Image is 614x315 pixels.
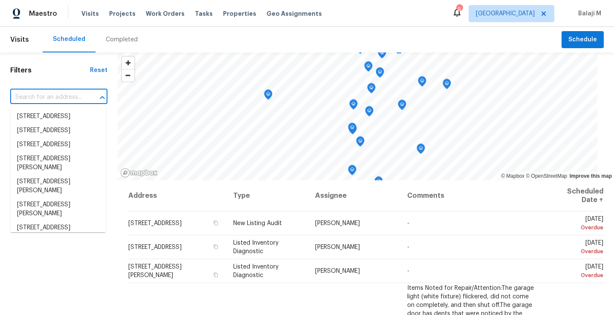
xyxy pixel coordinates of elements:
[233,240,278,254] span: Listed Inventory Diagnostic
[10,66,90,75] h1: Filters
[122,69,134,81] span: Zoom out
[128,180,226,211] th: Address
[550,240,603,256] span: [DATE]
[109,9,136,18] span: Projects
[550,264,603,280] span: [DATE]
[212,243,220,251] button: Copy Address
[233,220,282,226] span: New Listing Audit
[96,92,108,104] button: Close
[120,168,158,178] a: Mapbox homepage
[128,244,182,250] span: [STREET_ADDRESS]
[543,180,604,211] th: Scheduled Date ↑
[10,152,106,175] li: [STREET_ADDRESS][PERSON_NAME]
[128,264,182,278] span: [STREET_ADDRESS][PERSON_NAME]
[122,57,134,69] button: Zoom in
[10,30,29,49] span: Visits
[81,9,99,18] span: Visits
[348,124,357,137] div: Map marker
[550,247,603,256] div: Overdue
[367,83,376,96] div: Map marker
[550,216,603,232] span: [DATE]
[348,165,356,178] div: Map marker
[398,100,406,113] div: Map marker
[10,110,106,124] li: [STREET_ADDRESS]
[376,67,384,81] div: Map marker
[146,9,185,18] span: Work Orders
[407,220,409,226] span: -
[226,180,308,211] th: Type
[10,198,106,221] li: [STREET_ADDRESS][PERSON_NAME]
[349,99,358,113] div: Map marker
[501,173,524,179] a: Mapbox
[10,124,106,138] li: [STREET_ADDRESS]
[550,223,603,232] div: Overdue
[456,5,462,14] div: 9
[308,180,400,211] th: Assignee
[526,173,567,179] a: OpenStreetMap
[575,9,601,18] span: Balaji M
[443,79,451,92] div: Map marker
[374,176,383,190] div: Map marker
[106,35,138,44] div: Completed
[550,271,603,280] div: Overdue
[223,9,256,18] span: Properties
[562,31,604,49] button: Schedule
[195,11,213,17] span: Tasks
[315,220,360,226] span: [PERSON_NAME]
[10,138,106,152] li: [STREET_ADDRESS]
[400,180,543,211] th: Comments
[90,66,107,75] div: Reset
[570,173,612,179] a: Improve this map
[315,244,360,250] span: [PERSON_NAME]
[568,35,597,45] span: Schedule
[418,76,426,90] div: Map marker
[348,123,356,136] div: Map marker
[364,61,373,75] div: Map marker
[233,264,278,278] span: Listed Inventory Diagnostic
[417,144,425,157] div: Map marker
[315,268,360,274] span: [PERSON_NAME]
[10,175,106,198] li: [STREET_ADDRESS][PERSON_NAME]
[264,90,272,103] div: Map marker
[476,9,535,18] span: [GEOGRAPHIC_DATA]
[378,48,386,61] div: Map marker
[365,106,374,119] div: Map marker
[407,268,409,274] span: -
[29,9,57,18] span: Maestro
[53,35,85,43] div: Scheduled
[118,52,597,180] canvas: Map
[10,91,84,104] input: Search for an address...
[212,271,220,279] button: Copy Address
[128,220,182,226] span: [STREET_ADDRESS]
[266,9,322,18] span: Geo Assignments
[10,221,106,244] li: [STREET_ADDRESS][PERSON_NAME]
[407,244,409,250] span: -
[356,136,365,150] div: Map marker
[122,69,134,81] button: Zoom out
[212,219,220,227] button: Copy Address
